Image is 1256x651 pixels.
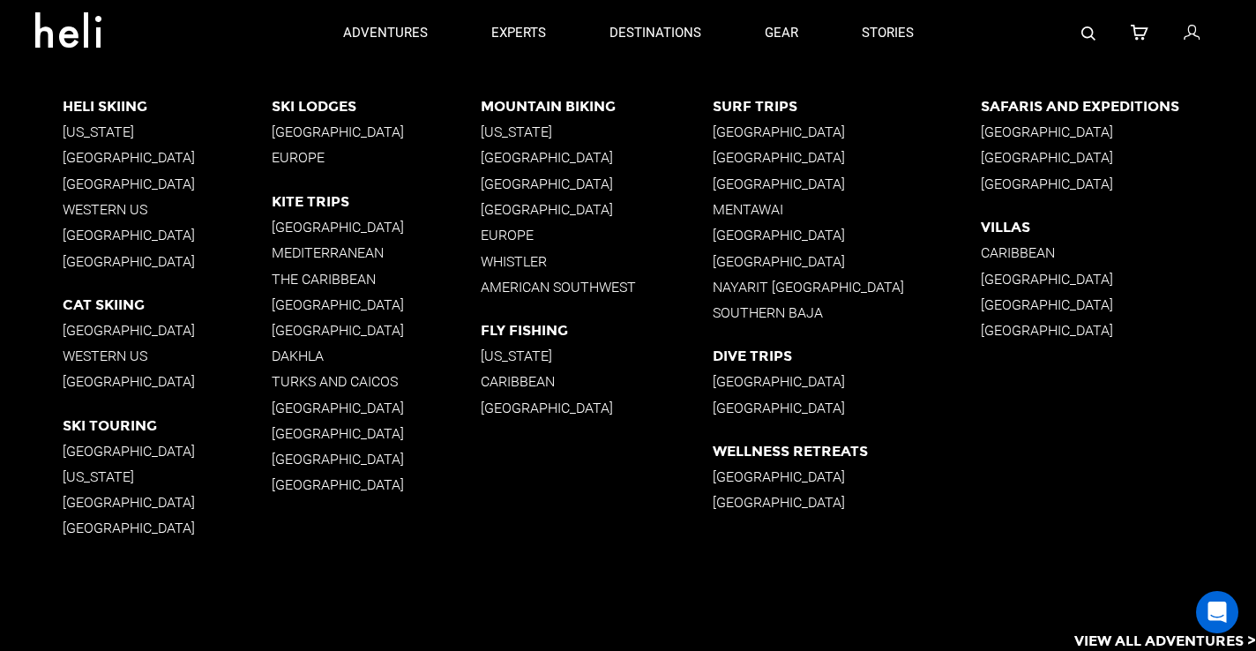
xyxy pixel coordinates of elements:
[63,201,272,218] p: Western US
[713,468,981,484] p: [GEOGRAPHIC_DATA]
[272,193,481,210] p: Kite Trips
[713,442,981,459] p: Wellness Retreats
[481,149,713,166] p: [GEOGRAPHIC_DATA]
[272,399,481,415] p: [GEOGRAPHIC_DATA]
[713,399,981,415] p: [GEOGRAPHIC_DATA]
[481,201,713,218] p: [GEOGRAPHIC_DATA]
[63,322,272,339] p: [GEOGRAPHIC_DATA]
[63,348,272,364] p: Western US
[713,278,981,295] p: Nayarit [GEOGRAPHIC_DATA]
[713,227,981,243] p: [GEOGRAPHIC_DATA]
[272,373,481,390] p: Turks and Caicos
[713,348,981,364] p: Dive Trips
[481,399,713,415] p: [GEOGRAPHIC_DATA]
[981,149,1256,166] p: [GEOGRAPHIC_DATA]
[981,296,1256,312] p: [GEOGRAPHIC_DATA]
[272,450,481,467] p: [GEOGRAPHIC_DATA]
[491,24,546,42] p: experts
[481,123,713,140] p: [US_STATE]
[1074,631,1256,651] p: View All Adventures >
[63,296,272,312] p: Cat Skiing
[481,322,713,339] p: Fly Fishing
[1081,26,1095,41] img: search-bar-icon.svg
[1196,591,1238,633] div: Open Intercom Messenger
[272,244,481,261] p: Mediterranean
[981,244,1256,261] p: Caribbean
[981,270,1256,287] p: [GEOGRAPHIC_DATA]
[713,201,981,218] p: Mentawai
[272,348,481,364] p: Dakhla
[981,123,1256,140] p: [GEOGRAPHIC_DATA]
[63,252,272,269] p: [GEOGRAPHIC_DATA]
[713,176,981,192] p: [GEOGRAPHIC_DATA]
[63,468,272,484] p: [US_STATE]
[63,520,272,536] p: [GEOGRAPHIC_DATA]
[272,123,481,140] p: [GEOGRAPHIC_DATA]
[713,304,981,321] p: Southern Baja
[481,373,713,390] p: Caribbean
[713,98,981,115] p: Surf Trips
[272,149,481,166] p: Europe
[343,24,428,42] p: adventures
[981,98,1256,115] p: Safaris and Expeditions
[272,98,481,115] p: Ski Lodges
[609,24,701,42] p: destinations
[481,176,713,192] p: [GEOGRAPHIC_DATA]
[713,123,981,140] p: [GEOGRAPHIC_DATA]
[63,494,272,511] p: [GEOGRAPHIC_DATA]
[272,296,481,312] p: [GEOGRAPHIC_DATA]
[481,278,713,295] p: American Southwest
[272,476,481,493] p: [GEOGRAPHIC_DATA]
[981,219,1256,236] p: Villas
[63,416,272,433] p: Ski Touring
[272,424,481,441] p: [GEOGRAPHIC_DATA]
[63,98,272,115] p: Heli Skiing
[713,373,981,390] p: [GEOGRAPHIC_DATA]
[272,322,481,339] p: [GEOGRAPHIC_DATA]
[713,149,981,166] p: [GEOGRAPHIC_DATA]
[981,176,1256,192] p: [GEOGRAPHIC_DATA]
[63,176,272,192] p: [GEOGRAPHIC_DATA]
[272,270,481,287] p: The Caribbean
[63,442,272,459] p: [GEOGRAPHIC_DATA]
[63,373,272,390] p: [GEOGRAPHIC_DATA]
[713,252,981,269] p: [GEOGRAPHIC_DATA]
[981,322,1256,339] p: [GEOGRAPHIC_DATA]
[713,494,981,511] p: [GEOGRAPHIC_DATA]
[272,219,481,236] p: [GEOGRAPHIC_DATA]
[63,149,272,166] p: [GEOGRAPHIC_DATA]
[481,252,713,269] p: Whistler
[63,123,272,140] p: [US_STATE]
[481,98,713,115] p: Mountain Biking
[481,227,713,243] p: Europe
[63,227,272,243] p: [GEOGRAPHIC_DATA]
[481,348,713,364] p: [US_STATE]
